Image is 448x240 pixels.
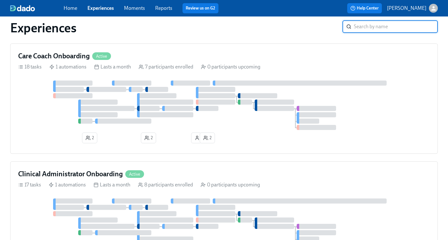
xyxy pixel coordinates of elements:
div: 1 automations [49,181,86,188]
h4: Clinical Administrator Onboarding [18,169,123,179]
a: Experiences [87,5,114,11]
div: 8 participants enrolled [138,181,193,188]
div: 1 automations [49,63,86,70]
a: Reports [155,5,172,11]
img: dado [10,5,35,11]
input: Search by name [354,20,438,33]
button: 1 [191,133,206,143]
a: Moments [124,5,145,11]
button: [PERSON_NAME] [387,4,438,13]
a: Home [64,5,77,11]
button: Review us on G2 [183,3,218,13]
div: 18 tasks [18,63,42,70]
a: Review us on G2 [186,5,215,11]
div: 17 tasks [18,181,41,188]
button: Help Center [347,3,382,13]
p: [PERSON_NAME] [387,5,426,12]
h4: Care Coach Onboarding [18,51,90,61]
button: 2 [141,133,156,143]
button: 2 [82,133,97,143]
span: Active [92,54,111,59]
div: 0 participants upcoming [201,63,260,70]
div: 0 participants upcoming [201,181,260,188]
button: 2 [200,133,215,143]
div: 7 participants enrolled [139,63,193,70]
a: Care Coach OnboardingActive18 tasks 1 automations Lasts a month 7 participants enrolled 0 partici... [10,43,438,154]
span: 1 [195,135,203,141]
a: dado [10,5,64,11]
span: 2 [144,135,153,141]
span: 2 [86,135,94,141]
span: Help Center [350,5,379,11]
div: Lasts a month [93,181,130,188]
span: 2 [203,135,211,141]
span: Active [125,172,144,177]
h1: Experiences [10,20,77,36]
div: Lasts a month [94,63,131,70]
